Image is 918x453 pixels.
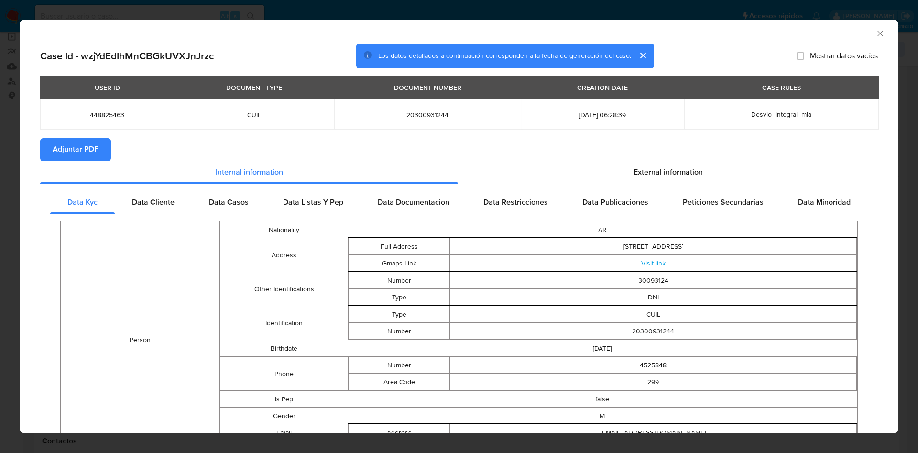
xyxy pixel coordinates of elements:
td: Identification [220,306,348,340]
td: Type [348,306,450,323]
h2: Case Id - wzjYdEdIhMnCBGkUVXJnJrzc [40,50,214,62]
span: [DATE] 06:28:39 [532,110,672,119]
td: CUIL [450,306,857,323]
input: Mostrar datos vacíos [797,52,804,60]
span: Peticiones Secundarias [683,197,764,208]
button: Cerrar ventana [875,29,884,37]
span: Data Restricciones [483,197,548,208]
span: Adjuntar PDF [53,139,98,160]
td: Phone [220,357,348,391]
div: CREATION DATE [571,79,634,96]
span: Mostrar datos vacíos [810,51,878,61]
div: Detailed internal info [50,191,868,214]
td: Other Identifications [220,272,348,306]
td: Gmaps Link [348,255,450,272]
span: Data Casos [209,197,249,208]
div: USER ID [89,79,126,96]
td: Full Address [348,238,450,255]
td: Number [348,323,450,340]
span: Los datos detallados a continuación corresponden a la fecha de generación del caso. [378,51,631,61]
td: Area Code [348,374,450,390]
span: Data Listas Y Pep [283,197,343,208]
td: false [348,391,857,408]
td: 20300931244 [450,323,857,340]
span: Desvio_integral_mla [751,110,811,119]
td: [EMAIL_ADDRESS][DOMAIN_NAME] [450,424,857,441]
button: Adjuntar PDF [40,138,111,161]
td: Address [220,238,348,272]
td: Is Pep [220,391,348,408]
span: Data Documentacion [378,197,449,208]
div: DOCUMENT TYPE [220,79,288,96]
td: 299 [450,374,857,390]
span: Data Kyc [67,197,98,208]
td: Number [348,357,450,374]
td: Address [348,424,450,441]
td: [STREET_ADDRESS] [450,238,857,255]
span: Data Publicaciones [582,197,648,208]
span: Internal information [216,167,283,178]
td: Birthdate [220,340,348,357]
span: 448825463 [52,110,163,119]
span: Data Minoridad [798,197,851,208]
td: Type [348,289,450,306]
div: Detailed info [40,161,878,184]
div: CASE RULES [756,79,807,96]
td: Gender [220,408,348,424]
a: Visit link [641,258,666,268]
button: cerrar [631,44,654,67]
td: AR [348,221,857,238]
td: [DATE] [348,340,857,357]
div: closure-recommendation-modal [20,20,898,433]
td: 30093124 [450,272,857,289]
span: External information [634,167,703,178]
td: Nationality [220,221,348,238]
span: Data Cliente [132,197,175,208]
td: Number [348,272,450,289]
td: Email [220,424,348,442]
td: DNI [450,289,857,306]
span: 20300931244 [346,110,510,119]
div: DOCUMENT NUMBER [388,79,467,96]
td: 4525848 [450,357,857,374]
span: CUIL [186,110,323,119]
td: M [348,408,857,424]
